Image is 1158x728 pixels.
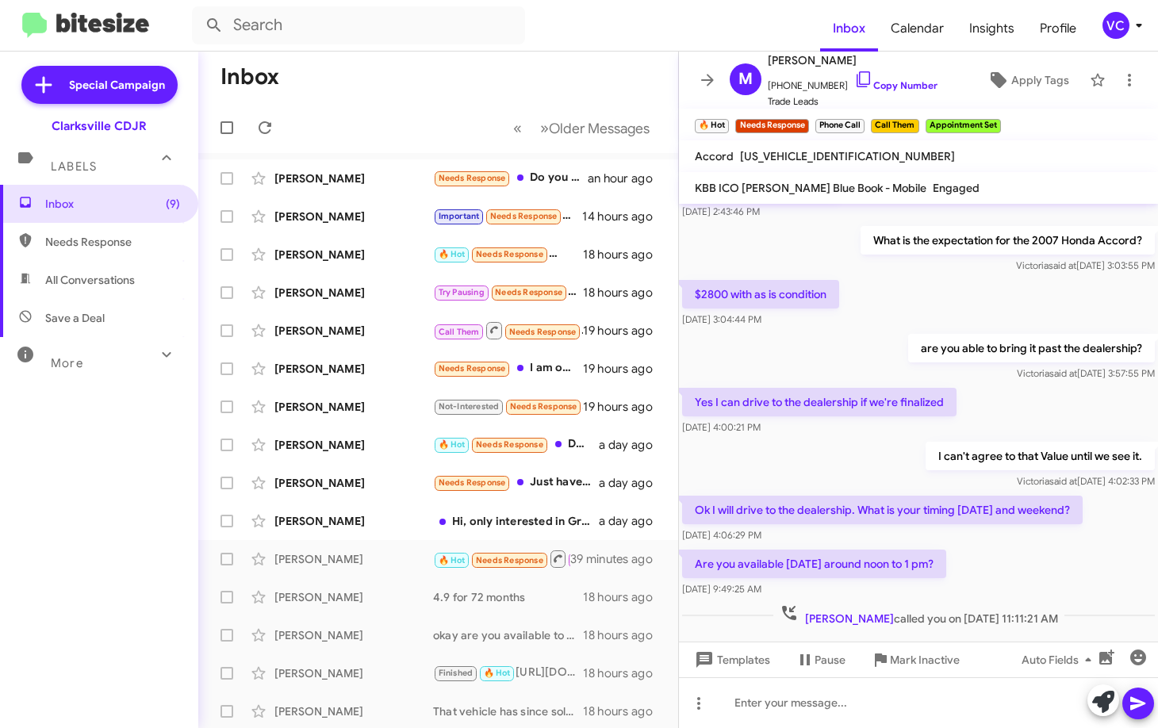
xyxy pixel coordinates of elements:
div: [PERSON_NAME] [274,475,433,491]
small: Call Them [871,119,918,133]
div: how much would i need down without a co buyer [433,397,583,416]
small: Needs Response [735,119,808,133]
a: Calendar [878,6,957,52]
span: More [51,356,83,370]
span: » [540,118,549,138]
div: 4.9 for 72 months [433,589,583,605]
div: [PERSON_NAME] [274,247,433,262]
span: Victoria [DATE] 3:57:55 PM [1017,367,1155,379]
span: 🔥 Hot [439,555,466,565]
div: 19 hours ago [583,399,665,415]
span: [DATE] 2:43:46 PM [682,205,760,217]
span: called you on [DATE] 11:11:21 AM [773,603,1064,626]
span: Needs Response [439,173,506,183]
div: 39 minutes ago [570,551,665,567]
span: Needs Response [476,249,543,259]
button: Templates [679,646,783,674]
span: [DATE] 4:06:29 PM [682,529,761,541]
span: Auto Fields [1022,646,1098,674]
span: [PHONE_NUMBER] [768,70,938,94]
div: FYI I meant to write that to someone else [433,245,583,263]
p: Yes I can drive to the dealership if we're finalized [682,388,957,416]
button: Previous [504,112,531,144]
span: Needs Response [439,477,506,488]
p: I can't agree to that Value until we see it. [926,442,1155,470]
span: Needs Response [510,401,577,412]
a: Copy Number [854,79,938,91]
div: [PERSON_NAME] [274,323,433,339]
span: Needs Response [490,211,558,221]
div: How long does the price evaluating process take because I can't spend more than 20 minutes? [433,283,583,301]
div: [PERSON_NAME] [274,361,433,377]
span: [DATE] 9:49:25 AM [682,583,761,595]
span: said at [1049,475,1077,487]
div: 18 hours ago [583,247,665,262]
p: $2800 with as is condition [682,280,839,308]
span: Labels [51,159,97,174]
div: Just have get rid of the 2024 4dr wrangler 4xe to get the new one [433,473,599,492]
div: Inbound Call [433,549,570,569]
div: [PERSON_NAME] [274,513,433,529]
span: Call Them [439,327,480,337]
div: [PERSON_NAME] [274,171,433,186]
div: [URL][DOMAIN_NAME] [433,664,583,682]
a: Inbox [820,6,878,52]
div: Don't like those options for vehicles [433,435,599,454]
span: Needs Response [439,363,506,374]
span: Needs Response [45,234,180,250]
small: Appointment Set [926,119,1001,133]
a: Special Campaign [21,66,178,104]
button: Mark Inactive [858,646,972,674]
span: Finished [439,668,474,678]
div: a day ago [599,437,665,453]
div: an hour ago [588,171,665,186]
div: okay are you available to visit the dealership tonight or [DATE]? [433,627,583,643]
span: Needs Response [476,555,543,565]
span: « [513,118,522,138]
span: [DATE] 4:00:21 PM [682,421,761,433]
div: [PERSON_NAME] [274,551,433,567]
span: Needs Response [476,439,543,450]
div: 18 hours ago [583,589,665,605]
span: [US_VEHICLE_IDENTIFICATION_NUMBER] [740,149,955,163]
span: [PERSON_NAME] [805,611,894,626]
span: KBB ICO [PERSON_NAME] Blue Book - Mobile [695,181,926,195]
button: Apply Tags [973,66,1082,94]
span: [PERSON_NAME] [768,51,938,70]
div: VC [1102,12,1129,39]
p: Are you available [DATE] around noon to 1 pm? [682,550,946,578]
div: a day ago [599,475,665,491]
span: Important [439,211,480,221]
span: Accord [695,149,734,163]
input: Search [192,6,525,44]
span: Special Campaign [69,77,165,93]
div: [PERSON_NAME] [274,209,433,224]
span: said at [1049,259,1076,271]
span: 🔥 Hot [484,668,511,678]
span: Older Messages [549,120,650,137]
span: Trade Leads [768,94,938,109]
div: [PERSON_NAME] [274,285,433,301]
h1: Inbox [220,64,279,90]
p: Ok I will drive to the dealership. What is your timing [DATE] and weekend? [682,496,1083,524]
span: (9) [166,196,180,212]
span: [DATE] 3:04:44 PM [682,313,761,325]
span: Victoria [DATE] 3:03:55 PM [1016,259,1155,271]
div: Clarksville CDJR [52,118,147,134]
span: Not-Interested [439,401,500,412]
div: I am only interested in O% interest and the summit model in the 2 tone white and black with the t... [433,359,583,377]
div: [PERSON_NAME] [274,589,433,605]
span: Apply Tags [1011,66,1069,94]
a: Insights [957,6,1027,52]
div: a day ago [599,513,665,529]
div: 19 hours ago [583,323,665,339]
div: Hi, only interested in Granite gladiator soft top,,, can you secure? [433,513,599,529]
span: Pause [815,646,845,674]
span: Needs Response [509,327,577,337]
div: That vehicle has since sold. [433,703,583,719]
div: 18 hours ago [583,665,665,681]
div: Do you have any deals on any tundras 4 x 4's? [433,169,588,187]
span: Mark Inactive [890,646,960,674]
